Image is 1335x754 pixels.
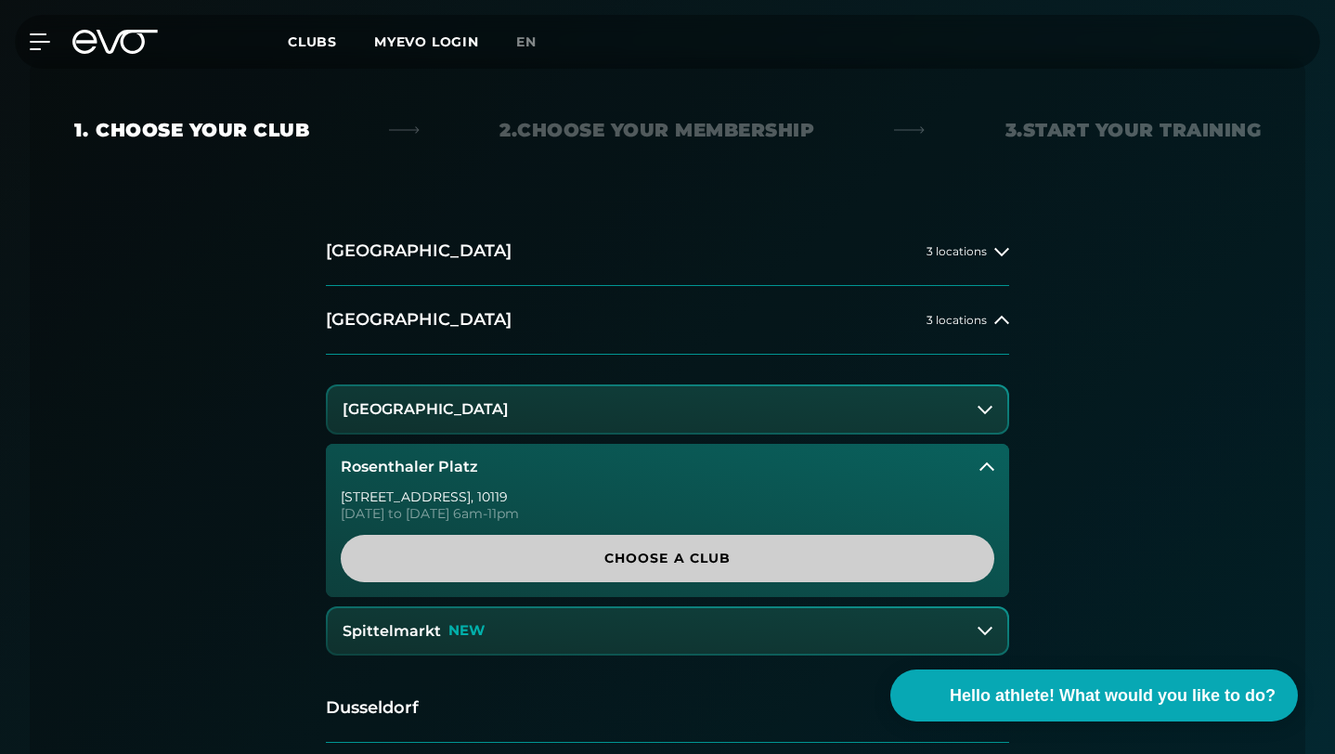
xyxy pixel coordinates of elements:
a: en [516,32,559,53]
button: [GEOGRAPHIC_DATA]3 locations [326,217,1009,286]
font: Clubs [288,33,337,50]
font: Dusseldorf [326,697,419,718]
font: 1. [74,119,88,141]
font: [GEOGRAPHIC_DATA] [326,309,512,330]
font: , 10119 [471,488,508,505]
font: [DATE] to [DATE] 6am-11pm [341,505,519,522]
button: SpittelmarktNEW [328,608,1007,655]
font: 3 [927,313,933,327]
font: 3 [927,244,933,258]
a: Choose a club [341,535,994,582]
button: Rosenthaler Platz [326,444,1009,490]
font: [GEOGRAPHIC_DATA] [326,240,512,261]
button: [GEOGRAPHIC_DATA] [328,386,1007,433]
a: Clubs [288,32,374,50]
font: Choose a club [604,550,732,566]
font: 2. [499,119,517,141]
a: MYEVO LOGIN [374,33,479,50]
font: [GEOGRAPHIC_DATA] [343,400,509,418]
font: Rosenthaler Platz [341,458,478,475]
font: en [516,33,537,50]
font: locations [936,244,987,258]
font: NEW [448,621,485,639]
font: [STREET_ADDRESS] [341,488,471,505]
button: Hello athlete! What would you like to do? [890,669,1298,721]
button: [GEOGRAPHIC_DATA]3 locations [326,286,1009,355]
font: Spittelmarkt [343,622,441,640]
font: Hello athlete! What would you like to do? [950,686,1276,705]
font: locations [936,313,987,327]
font: 3. [1005,119,1023,141]
font: Choose your club [96,119,309,141]
font: Choose your membership [517,119,814,141]
font: Start your training [1023,119,1262,141]
button: Dusseldorf2 locations [326,674,1009,743]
